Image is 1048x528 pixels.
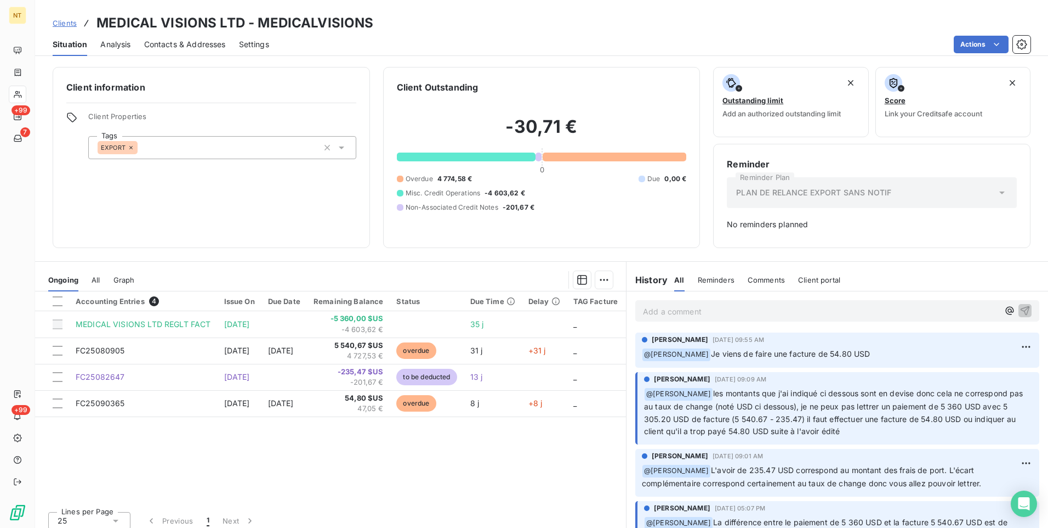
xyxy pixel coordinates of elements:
span: [PERSON_NAME] [652,451,708,461]
h6: Client Outstanding [397,81,479,94]
span: Score [885,96,905,105]
span: Comments [748,276,785,284]
span: 1 [207,515,209,526]
span: FC25082647 [76,372,125,381]
span: PLAN DE RELANCE EXPORT SANS NOTIF [736,187,891,198]
h2: -30,71 € [397,116,687,149]
div: Open Intercom Messenger [1011,491,1037,517]
div: Remaining Balance [314,297,384,306]
span: EXPORT [101,144,126,151]
button: Actions [954,36,1009,53]
span: Je viens de faire une facture de 54.80 USD [711,349,870,358]
span: 5 540,67 $US [314,340,384,351]
span: Graph [113,276,135,284]
span: overdue [396,342,436,359]
span: les montants que j'ai indiqué ci dessous sont en devise donc cela ne correspond pas au taux de ch... [644,389,1026,436]
span: [DATE] [224,319,250,329]
span: -4 603,62 € [314,324,384,335]
span: All [92,276,100,284]
span: 4 727,53 € [314,351,384,362]
span: 4 774,58 € [437,174,472,184]
button: ScoreLink your Creditsafe account [875,67,1030,137]
div: TAG Facture [573,297,631,306]
input: Add a tag [138,143,146,153]
span: 47,05 € [314,403,384,414]
span: +31 j [528,346,546,355]
span: Client portal [798,276,840,284]
span: [DATE] 09:01 AM [713,453,763,459]
span: _ [573,346,577,355]
span: Overdue [406,174,433,184]
h6: Reminder [727,158,1017,171]
span: Situation [53,39,87,50]
span: 13 j [470,372,483,381]
span: MEDICAL VISIONS LTD REGLT FACT [76,319,211,329]
span: [DATE] 05:07 PM [715,505,765,512]
span: Link your Creditsafe account [885,109,982,118]
span: L'avoir de 235.47 USD correspond au montant des frais de port. L'écart complémentaire correspond ... [642,465,981,488]
span: Clients [53,19,77,27]
span: 31 j [470,346,483,355]
div: Due Time [470,297,515,306]
span: Due [647,174,660,184]
span: [DATE] [268,346,294,355]
span: 25 [58,515,67,526]
div: Delay [528,297,560,306]
span: Settings [239,39,269,50]
span: Contacts & Addresses [144,39,226,50]
div: Status [396,297,457,306]
span: -4 603,62 € [485,188,525,198]
span: [PERSON_NAME] [652,335,708,345]
span: -201,67 € [314,377,384,388]
span: Ongoing [48,276,78,284]
div: Due Date [268,297,300,306]
span: Outstanding limit [722,96,783,105]
span: 35 j [470,319,484,329]
div: Accounting Entries [76,296,211,306]
span: FC25080905 [76,346,125,355]
span: -201,67 € [503,203,534,212]
span: No reminders planned [727,219,1017,230]
span: _ [573,398,577,408]
span: Misc. Credit Operations [406,188,480,198]
span: [PERSON_NAME] [654,374,710,384]
span: overdue [396,395,436,412]
button: Outstanding limitAdd an authorized outstanding limit [713,67,868,137]
span: 0 [540,165,544,174]
span: _ [573,319,577,329]
span: FC25090365 [76,398,125,408]
span: -235,47 $US [314,367,384,378]
span: [DATE] [224,346,250,355]
span: [DATE] [224,372,250,381]
span: Add an authorized outstanding limit [722,109,841,118]
span: -5 360,00 $US [314,313,384,324]
h6: Client information [66,81,356,94]
span: @ [PERSON_NAME] [642,349,710,361]
h3: MEDICAL VISIONS LTD - MEDICALVISIONS [96,13,373,33]
span: 7 [20,127,30,137]
span: [DATE] [268,398,294,408]
span: [DATE] 09:09 AM [715,376,766,383]
span: Analysis [100,39,130,50]
span: @ [PERSON_NAME] [642,465,710,478]
span: 54,80 $US [314,393,384,404]
span: +99 [12,405,30,415]
span: [DATE] [224,398,250,408]
span: 0,00 € [664,174,686,184]
span: Reminders [698,276,734,284]
span: +8 j [528,398,543,408]
span: @ [PERSON_NAME] [645,388,713,401]
h6: History [626,273,668,287]
div: NT [9,7,26,24]
span: [DATE] 09:55 AM [713,336,764,343]
span: Non-Associated Credit Notes [406,203,498,212]
span: All [674,276,684,284]
span: Client Properties [88,112,356,127]
span: to be deducted [396,369,457,385]
span: 8 j [470,398,479,408]
div: Issue On [224,297,255,306]
span: +99 [12,105,30,115]
a: Clients [53,18,77,29]
span: _ [573,372,577,381]
span: 4 [149,296,159,306]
